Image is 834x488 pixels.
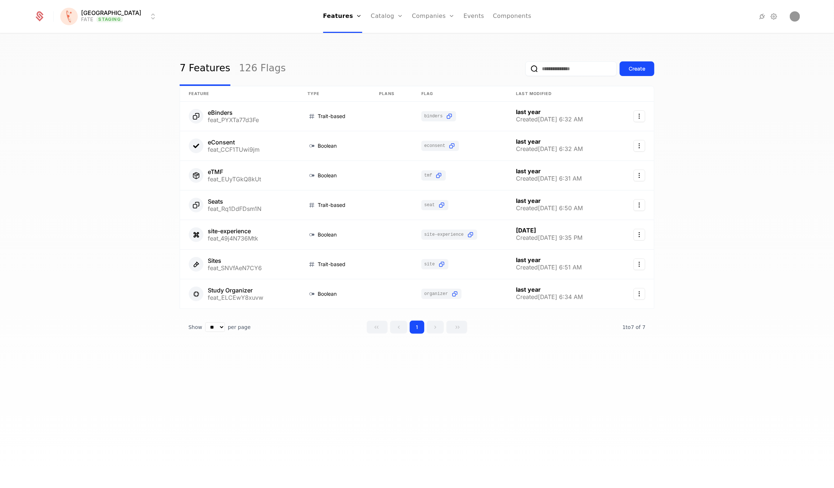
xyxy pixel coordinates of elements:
[790,11,800,22] button: Open user button
[299,86,370,102] th: Type
[81,16,93,23] div: FATE
[239,52,286,86] a: 126 Flags
[180,52,230,86] a: 7 Features
[228,324,251,331] span: per page
[508,86,616,102] th: Last Modified
[367,321,467,334] div: Page navigation
[390,321,408,334] button: Go to previous page
[60,8,78,25] img: Florence
[769,12,778,21] a: Settings
[634,229,645,241] button: Select action
[790,11,800,22] img: Miloš Janković
[634,140,645,152] button: Select action
[370,86,413,102] th: Plans
[180,86,299,102] th: Feature
[634,258,645,270] button: Select action
[623,324,646,330] span: 7
[634,170,645,181] button: Select action
[367,321,388,334] button: Go to first page
[634,110,645,122] button: Select action
[426,321,444,334] button: Go to next page
[620,61,654,76] button: Create
[629,65,645,72] div: Create
[96,16,123,22] span: Staging
[413,86,508,102] th: Flag
[634,199,645,211] button: Select action
[634,288,645,300] button: Select action
[62,8,158,24] button: Select environment
[410,321,424,334] button: Go to page 1
[446,321,467,334] button: Go to last page
[758,12,766,21] a: Integrations
[81,10,142,16] span: [GEOGRAPHIC_DATA]
[623,324,642,330] span: 1 to 7 of
[205,322,225,332] select: Select page size
[180,321,654,334] div: Table pagination
[188,324,202,331] span: Show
